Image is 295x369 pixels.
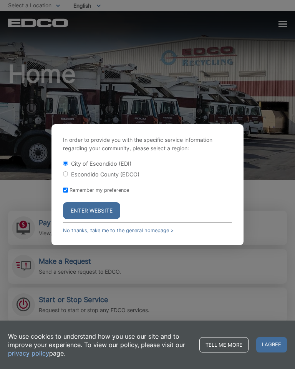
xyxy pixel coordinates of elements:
a: privacy policy [8,349,49,357]
a: Tell me more [199,337,249,352]
a: No thanks, take me to the general homepage > [63,228,174,233]
button: Enter Website [63,202,120,219]
p: In order to provide you with the specific service information regarding your community, please se... [63,136,232,153]
label: City of Escondido (EDI) [71,160,131,167]
p: We use cookies to understand how you use our site and to improve your experience. To view our pol... [8,332,192,357]
span: I agree [256,337,287,352]
label: Remember my preference [70,187,129,193]
label: Escondido County (EDCO) [71,171,139,178]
